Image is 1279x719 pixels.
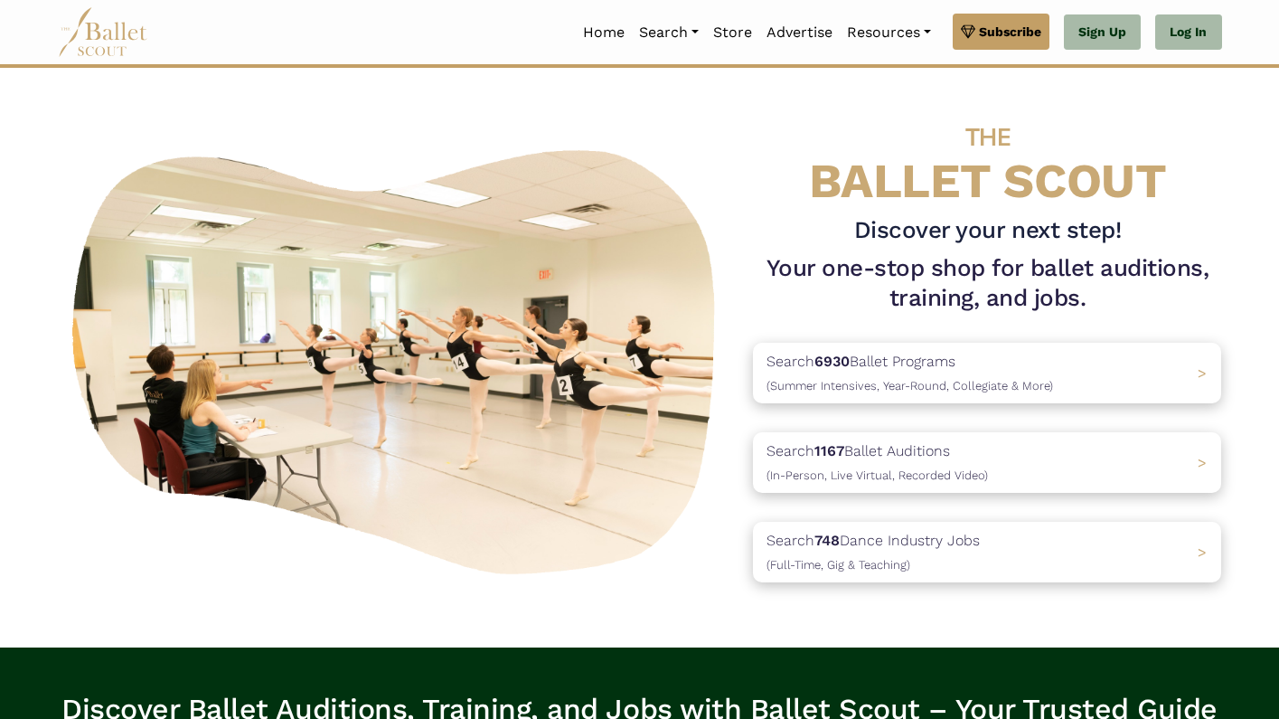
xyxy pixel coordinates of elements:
[814,442,844,459] b: 1167
[1198,364,1207,382] span: >
[953,14,1049,50] a: Subscribe
[840,14,938,52] a: Resources
[753,215,1221,246] h3: Discover your next step!
[576,14,632,52] a: Home
[753,104,1221,208] h4: BALLET SCOUT
[766,440,988,486] p: Search Ballet Auditions
[759,14,840,52] a: Advertise
[965,122,1011,152] span: THE
[814,353,850,370] b: 6930
[766,529,980,575] p: Search Dance Industry Jobs
[766,379,1053,393] span: (Summer Intensives, Year-Round, Collegiate & More)
[706,14,759,52] a: Store
[753,522,1221,582] a: Search748Dance Industry Jobs(Full-Time, Gig & Teaching) >
[1064,14,1141,51] a: Sign Up
[753,343,1221,403] a: Search6930Ballet Programs(Summer Intensives, Year-Round, Collegiate & More)>
[979,22,1041,42] span: Subscribe
[766,558,910,572] span: (Full-Time, Gig & Teaching)
[632,14,706,52] a: Search
[753,253,1221,315] h1: Your one-stop shop for ballet auditions, training, and jobs.
[58,130,739,585] img: A group of ballerinas talking to each other in a ballet studio
[1198,544,1207,561] span: >
[766,468,988,482] span: (In-Person, Live Virtual, Recorded Video)
[1155,14,1221,51] a: Log In
[1198,454,1207,471] span: >
[766,350,1053,396] p: Search Ballet Programs
[961,22,975,42] img: gem.svg
[753,432,1221,493] a: Search1167Ballet Auditions(In-Person, Live Virtual, Recorded Video) >
[814,532,840,549] b: 748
